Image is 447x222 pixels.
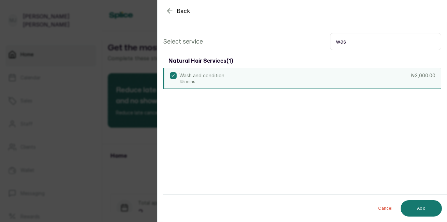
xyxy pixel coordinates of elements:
[163,37,203,46] p: Select service
[166,7,190,15] button: Back
[177,7,190,15] span: Back
[330,33,441,50] input: Search.
[168,57,233,65] h3: natural hair services ( 1 )
[179,79,224,84] p: 45 mins
[401,200,442,217] button: Add
[411,72,435,79] p: ₦3,000.00
[373,200,398,217] button: Cancel
[179,72,224,79] p: Wash and condition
